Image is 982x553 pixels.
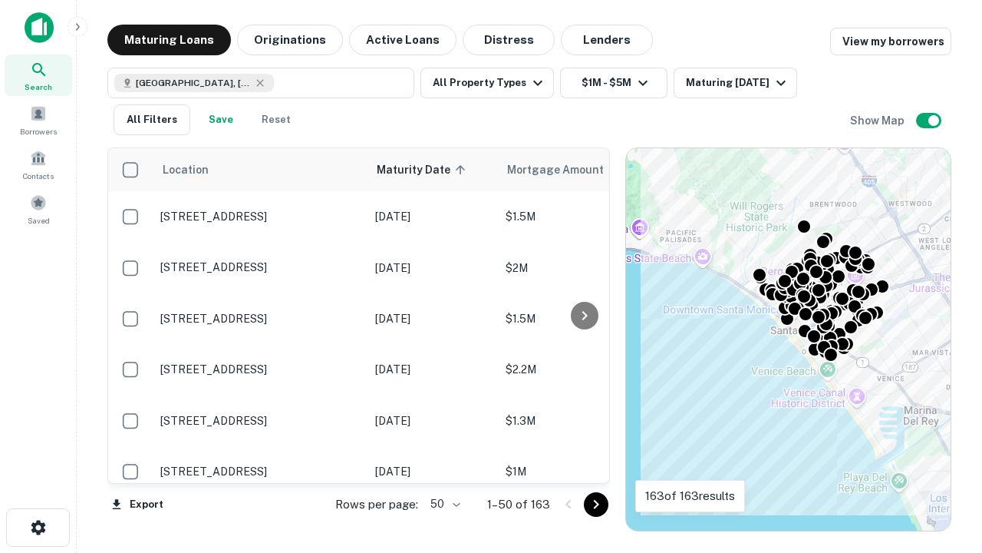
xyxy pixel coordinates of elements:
p: [DATE] [375,310,490,327]
button: Originations [237,25,343,55]
div: 50 [424,493,463,515]
span: Mortgage Amount [507,161,624,179]
span: Saved [28,214,50,227]
span: Search [25,81,52,93]
button: Go to next page [584,492,608,517]
a: Search [5,55,72,96]
div: Maturing [DATE] [686,74,790,92]
p: [DATE] [375,260,490,276]
a: View my borrowers [830,28,951,55]
p: [STREET_ADDRESS] [160,312,360,326]
button: [GEOGRAPHIC_DATA], [GEOGRAPHIC_DATA], [GEOGRAPHIC_DATA] [107,68,414,98]
a: Saved [5,188,72,230]
span: [GEOGRAPHIC_DATA], [GEOGRAPHIC_DATA], [GEOGRAPHIC_DATA] [136,76,251,90]
button: Distress [463,25,555,55]
a: Contacts [5,144,72,185]
iframe: Chat Widget [905,430,982,504]
img: capitalize-icon.png [25,12,54,43]
p: [DATE] [375,208,490,225]
th: Mortgage Amount [498,148,667,191]
p: $2.2M [506,361,659,378]
button: All Filters [114,104,190,135]
p: $1.5M [506,208,659,225]
button: Reset [252,104,301,135]
p: [DATE] [375,463,490,480]
p: $1M [506,463,659,480]
p: [STREET_ADDRESS] [160,465,360,478]
div: 0 0 [626,148,951,531]
button: Lenders [561,25,653,55]
p: $1.5M [506,310,659,327]
button: Maturing [DATE] [674,68,797,98]
button: Save your search to get updates of matches that match your search criteria. [196,104,245,135]
p: $2M [506,260,659,276]
th: Location [153,148,367,191]
span: Borrowers [20,125,57,137]
p: Rows per page: [335,495,418,514]
p: [DATE] [375,412,490,429]
p: 163 of 163 results [645,487,735,505]
span: Location [162,161,209,179]
span: Maturity Date [377,161,470,179]
th: Maturity Date [367,148,498,191]
p: [STREET_ADDRESS] [160,210,360,224]
h6: Show Map [850,112,907,129]
button: Export [107,493,167,516]
span: Contacts [23,170,54,182]
p: [STREET_ADDRESS] [160,260,360,274]
button: $1M - $5M [560,68,667,98]
button: All Property Types [420,68,554,98]
p: 1–50 of 163 [487,495,550,514]
p: [STREET_ADDRESS] [160,414,360,428]
button: Active Loans [349,25,456,55]
p: [STREET_ADDRESS] [160,363,360,376]
p: $1.3M [506,412,659,429]
button: Maturing Loans [107,25,231,55]
a: Borrowers [5,99,72,141]
p: [DATE] [375,361,490,378]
